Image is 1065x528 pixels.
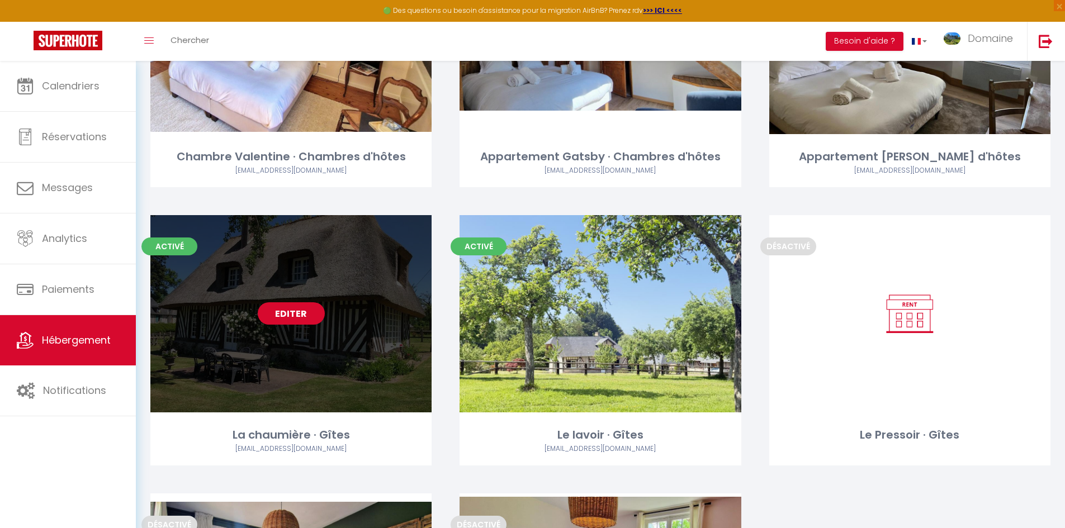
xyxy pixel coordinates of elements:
div: Airbnb [460,165,741,176]
div: Le lavoir · Gîtes [460,426,741,444]
a: ... Domaine [935,22,1027,61]
div: Airbnb [769,165,1050,176]
div: Le Pressoir · Gîtes [769,426,1050,444]
img: Super Booking [34,31,102,50]
div: Airbnb [150,444,432,454]
span: Hébergement [42,333,111,347]
span: Chercher [171,34,209,46]
a: Editer [258,302,325,325]
button: Besoin d'aide ? [826,32,903,51]
span: Calendriers [42,79,100,93]
span: Réservations [42,130,107,144]
img: ... [944,32,960,45]
a: >>> ICI <<<< [643,6,682,15]
span: Analytics [42,231,87,245]
span: Domaine [968,31,1013,45]
a: Chercher [162,22,217,61]
div: Appartement [PERSON_NAME] d'hôtes [769,148,1050,165]
span: Désactivé [760,237,816,255]
div: La chaumière · Gîtes [150,426,432,444]
div: Chambre Valentine · Chambres d'hôtes [150,148,432,165]
div: Airbnb [150,165,432,176]
img: logout [1039,34,1053,48]
span: Messages [42,180,93,194]
span: Notifications [43,383,106,397]
span: Activé [141,237,197,255]
div: Appartement Gatsby · Chambres d'hôtes [460,148,741,165]
span: Activé [451,237,507,255]
span: Paiements [42,282,94,296]
div: Airbnb [460,444,741,454]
